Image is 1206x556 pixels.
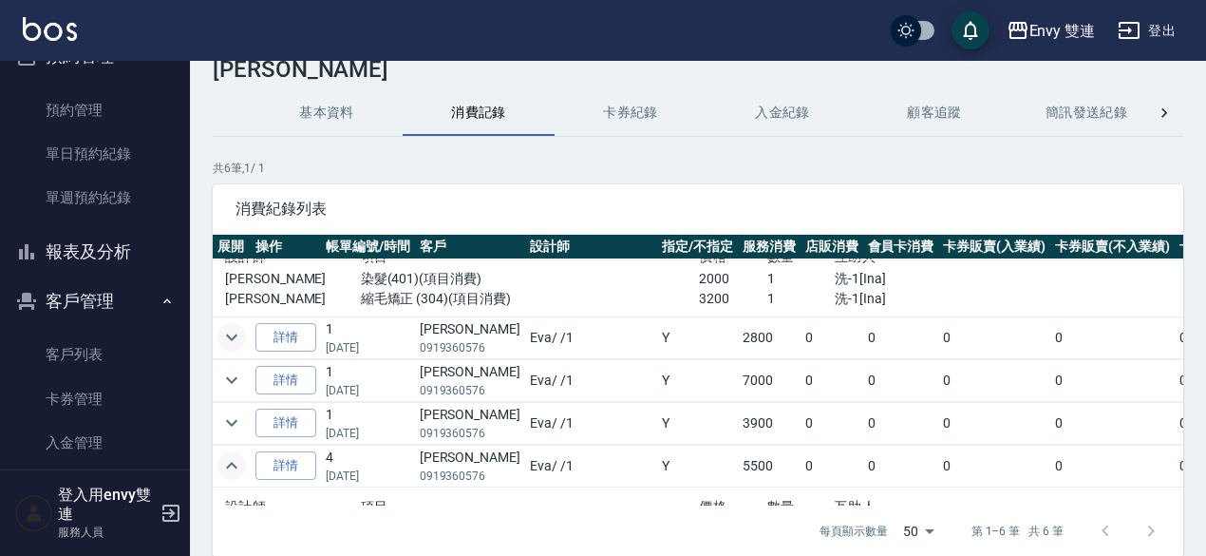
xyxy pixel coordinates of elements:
[8,132,182,176] a: 單日預約紀錄
[835,269,1038,289] p: 洗-1[Ina]
[8,421,182,465] a: 入金管理
[326,339,410,356] p: [DATE]
[863,316,939,358] td: 0
[767,289,835,309] p: 1
[801,402,863,444] td: 0
[525,445,657,487] td: Eva / /1
[863,359,939,401] td: 0
[225,269,361,289] p: [PERSON_NAME]
[58,486,155,524] h5: 登入用envy雙連
[415,235,525,259] th: 客戶
[225,499,266,514] span: 設計師
[58,524,155,541] p: 服務人員
[801,359,863,401] td: 0
[938,316,1050,358] td: 0
[801,445,863,487] td: 0
[767,269,835,289] p: 1
[217,409,246,437] button: expand row
[858,90,1010,136] button: 顧客追蹤
[321,402,415,444] td: 1
[863,235,939,259] th: 會員卡消費
[657,359,738,401] td: Y
[217,451,246,480] button: expand row
[938,445,1050,487] td: 0
[863,402,939,444] td: 0
[525,235,657,259] th: 設計師
[403,90,555,136] button: 消費記錄
[657,316,738,358] td: Y
[801,316,863,358] td: 0
[251,235,321,259] th: 操作
[1050,402,1176,444] td: 0
[8,176,182,220] a: 單週預約紀錄
[1029,19,1096,43] div: Envy 雙連
[420,339,520,356] p: 0919360576
[255,366,316,395] a: 詳情
[415,359,525,401] td: [PERSON_NAME]
[321,359,415,401] td: 1
[699,269,766,289] p: 2000
[738,316,801,358] td: 2800
[657,402,738,444] td: Y
[699,289,766,309] p: 3200
[23,17,77,41] img: Logo
[938,235,1050,259] th: 卡券販賣(入業績)
[415,402,525,444] td: [PERSON_NAME]
[15,494,53,532] img: Person
[420,468,520,485] p: 0919360576
[236,200,1160,219] span: 消費紀錄列表
[1110,13,1183,48] button: 登出
[217,323,246,352] button: expand row
[707,90,858,136] button: 入金紀錄
[525,316,657,358] td: Eva / /1
[251,90,403,136] button: 基本資料
[213,235,251,259] th: 展開
[820,523,888,540] p: 每頁顯示數量
[738,235,801,259] th: 服務消費
[767,499,795,514] span: 數量
[555,90,707,136] button: 卡券紀錄
[738,402,801,444] td: 3900
[938,359,1050,401] td: 0
[1050,359,1176,401] td: 0
[361,269,700,289] p: 染髮(401)(項目消費)
[1010,90,1162,136] button: 簡訊發送紀錄
[420,382,520,399] p: 0919360576
[213,56,1183,83] h3: [PERSON_NAME]
[8,377,182,421] a: 卡券管理
[738,445,801,487] td: 5500
[321,316,415,358] td: 1
[1050,235,1176,259] th: 卡券販賣(不入業績)
[1050,316,1176,358] td: 0
[971,523,1064,540] p: 第 1–6 筆 共 6 筆
[415,316,525,358] td: [PERSON_NAME]
[801,235,863,259] th: 店販消費
[8,277,182,326] button: 客戶管理
[952,11,989,49] button: save
[213,160,1183,177] p: 共 6 筆, 1 / 1
[225,289,361,309] p: [PERSON_NAME]
[657,235,738,259] th: 指定/不指定
[255,323,316,353] a: 詳情
[321,445,415,487] td: 4
[361,499,388,514] span: 項目
[835,499,876,514] span: 互助人
[699,499,726,514] span: 價格
[657,445,738,487] td: Y
[415,445,525,487] td: [PERSON_NAME]
[321,235,415,259] th: 帳單編號/時間
[863,445,939,487] td: 0
[326,425,410,442] p: [DATE]
[738,359,801,401] td: 7000
[835,289,1038,309] p: 洗-1[Ina]
[255,451,316,481] a: 詳情
[8,227,182,277] button: 報表及分析
[1050,445,1176,487] td: 0
[217,366,246,394] button: expand row
[999,11,1103,50] button: Envy 雙連
[525,402,657,444] td: Eva / /1
[326,468,410,485] p: [DATE]
[361,289,700,309] p: 縮毛矯正 (304)(項目消費)
[420,425,520,442] p: 0919360576
[255,409,316,438] a: 詳情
